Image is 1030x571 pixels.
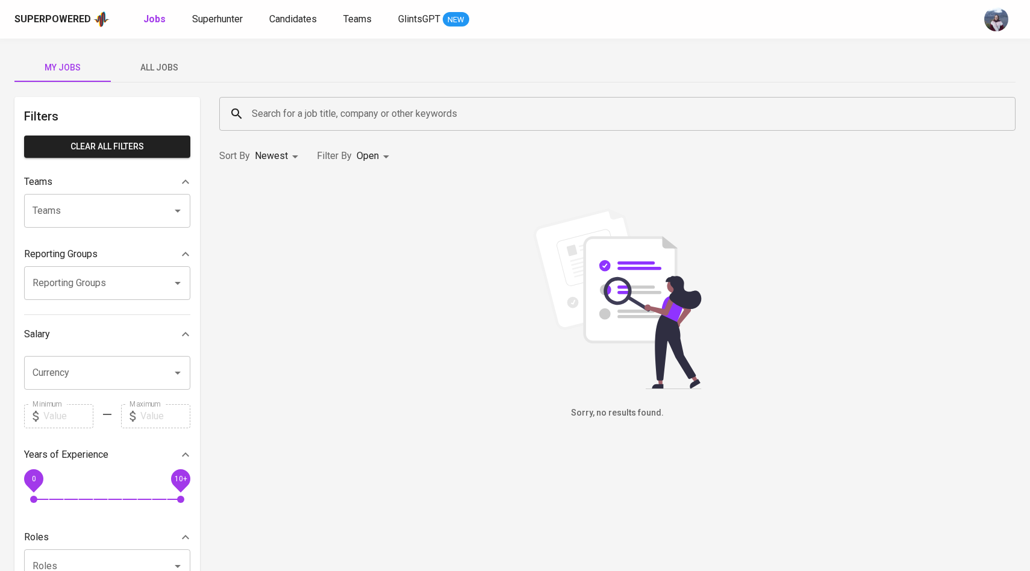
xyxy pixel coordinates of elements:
[22,60,104,75] span: My Jobs
[24,327,50,342] p: Salary
[24,170,190,194] div: Teams
[255,145,302,167] div: Newest
[24,448,108,462] p: Years of Experience
[24,242,190,266] div: Reporting Groups
[269,12,319,27] a: Candidates
[317,149,352,163] p: Filter By
[255,149,288,163] p: Newest
[343,13,372,25] span: Teams
[169,202,186,219] button: Open
[343,12,374,27] a: Teams
[43,404,93,428] input: Value
[143,12,168,27] a: Jobs
[219,407,1016,420] h6: Sorry, no results found.
[24,136,190,158] button: Clear All filters
[169,275,186,292] button: Open
[14,13,91,27] div: Superpowered
[24,530,49,544] p: Roles
[527,208,708,389] img: file_searching.svg
[24,247,98,261] p: Reporting Groups
[140,404,190,428] input: Value
[219,149,250,163] p: Sort By
[174,474,187,482] span: 10+
[443,14,469,26] span: NEW
[357,145,393,167] div: Open
[24,322,190,346] div: Salary
[169,364,186,381] button: Open
[34,139,181,154] span: Clear All filters
[14,10,110,28] a: Superpoweredapp logo
[192,12,245,27] a: Superhunter
[24,175,52,189] p: Teams
[118,60,200,75] span: All Jobs
[357,150,379,161] span: Open
[398,12,469,27] a: GlintsGPT NEW
[31,474,36,482] span: 0
[398,13,440,25] span: GlintsGPT
[269,13,317,25] span: Candidates
[984,7,1008,31] img: christine.raharja@glints.com
[24,107,190,126] h6: Filters
[192,13,243,25] span: Superhunter
[143,13,166,25] b: Jobs
[24,443,190,467] div: Years of Experience
[93,10,110,28] img: app logo
[24,525,190,549] div: Roles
